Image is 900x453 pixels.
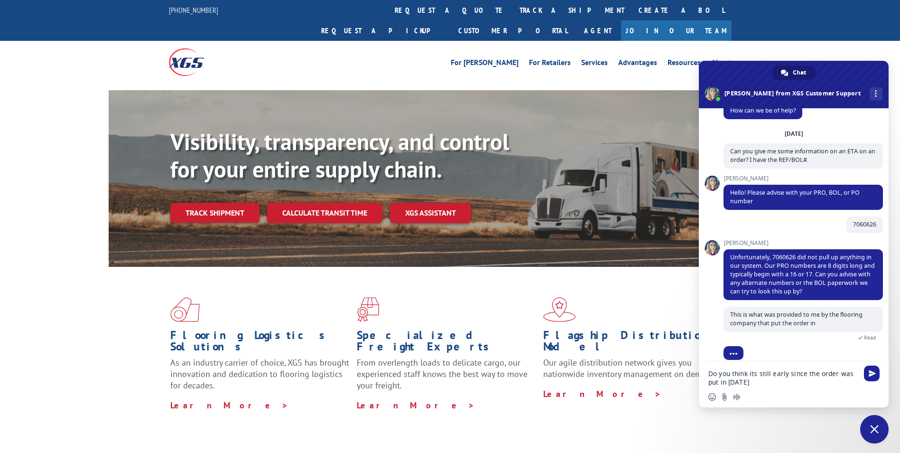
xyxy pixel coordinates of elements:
[621,20,732,41] a: Join Our Team
[864,334,876,341] span: Read
[724,175,883,182] span: [PERSON_NAME]
[708,393,716,401] span: Insert an emoji
[357,330,536,357] h1: Specialized Freight Experts
[357,357,536,399] p: From overlength loads to delicate cargo, our experienced staff knows the best way to move your fr...
[543,388,661,399] a: Learn More >
[543,330,723,357] h1: Flagship Distribution Model
[730,106,796,114] span: How can we be of help?
[730,253,875,295] span: Unfortunately, 7060626 did not pull up anything in our system. Our PRO numbers are 8 digits long ...
[853,220,876,228] span: 7060626
[668,59,701,69] a: Resources
[170,400,288,411] a: Learn More >
[785,131,803,137] div: [DATE]
[451,20,575,41] a: Customer Portal
[170,297,200,322] img: xgs-icon-total-supply-chain-intelligence-red
[170,203,260,223] a: Track shipment
[170,330,350,357] h1: Flooring Logistics Solutions
[870,87,882,100] div: More channels
[575,20,621,41] a: Agent
[451,59,519,69] a: For [PERSON_NAME]
[314,20,451,41] a: Request a pickup
[543,357,718,379] span: Our agile distribution network gives you nationwide inventory management on demand.
[730,311,863,327] span: This is what was provided to me by the flooring company that put the order in
[864,366,880,381] span: Send
[708,369,858,387] textarea: Compose your message...
[618,59,657,69] a: Advantages
[721,393,728,401] span: Send a file
[170,127,509,184] b: Visibility, transparency, and control for your entire supply chain.
[730,189,860,205] span: Hello! Please advise with your PRO, BOL, or PO number
[529,59,571,69] a: For Retailers
[357,400,475,411] a: Learn More >
[390,203,471,223] a: XGS ASSISTANT
[772,66,816,80] div: Chat
[860,415,889,444] div: Close chat
[543,297,576,322] img: xgs-icon-flagship-distribution-model-red
[267,203,382,223] a: Calculate transit time
[357,297,379,322] img: xgs-icon-focused-on-flooring-red
[733,393,741,401] span: Audio message
[169,5,218,15] a: [PHONE_NUMBER]
[581,59,608,69] a: Services
[711,59,732,69] a: About
[724,240,883,246] span: [PERSON_NAME]
[793,66,806,80] span: Chat
[730,147,875,164] span: Can you give me some information on an ETA on an order? I have the REF/BOL#.
[170,357,349,391] span: As an industry carrier of choice, XGS has brought innovation and dedication to flooring logistics...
